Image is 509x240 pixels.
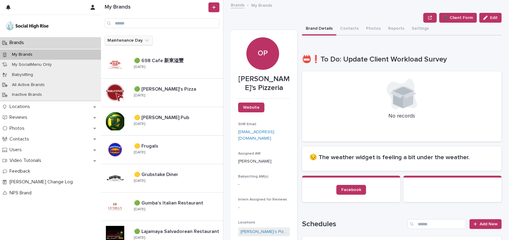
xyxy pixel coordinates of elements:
[362,23,384,36] button: Photos
[101,193,223,221] a: 🟢 Gumba's Italian Restaurant🟢 Gumba's Italian Restaurant [DATE]
[238,198,287,201] span: Intern Assigned for Reviews
[134,93,145,98] p: [DATE]
[470,219,502,229] a: Add New
[101,79,223,107] a: 🟢 [PERSON_NAME]'s Pizza🟢 [PERSON_NAME]'s Pizza [DATE]
[7,62,57,67] p: My SocialMenu Only
[7,114,32,120] p: Reviews
[302,220,405,229] h1: Schedules
[238,122,256,126] span: SHR Email
[5,20,50,32] img: o5DnuTxEQV6sW9jFYBBf
[7,72,38,77] p: Babysitting
[7,168,35,174] p: Feedback
[7,104,35,110] p: Locations
[134,142,159,149] p: 🟡 Frugals
[134,171,179,178] p: 🟡 Grubstake Diner
[238,130,274,141] a: [EMAIL_ADDRESS][DOMAIN_NAME]
[134,65,145,69] p: [DATE]
[105,36,153,45] button: Maintenance Day
[134,179,145,183] p: [DATE]
[7,147,27,153] p: Users
[439,13,477,23] button: ➕ Client Form
[105,18,219,28] input: Search
[302,55,502,64] h1: 📛❗To Do: Update Client Workload Survey
[443,15,473,21] span: ➕ Client Form
[101,107,223,136] a: 🟡 [PERSON_NAME] Pub🟡 [PERSON_NAME] Pub [DATE]
[238,103,264,112] a: Website
[231,1,245,8] a: Brands
[238,204,290,211] p: -
[251,2,272,8] p: My Brands
[341,188,361,192] span: Facebook
[134,227,220,234] p: 🟢 Lajamaya Salvadorean Restaurant
[238,158,290,165] p: [PERSON_NAME]
[384,23,408,36] button: Reports
[101,136,223,164] a: 🟡 Frugals🟡 Frugals [DATE]
[7,126,29,131] p: Photos
[408,23,432,36] button: Settings
[134,122,145,126] p: [DATE]
[7,82,50,88] p: All Active Brands
[101,164,223,193] a: 🟡 Grubstake Diner🟡 Grubstake Diner [DATE]
[134,114,190,121] p: 🟡 [PERSON_NAME] Pub
[336,23,362,36] button: Contacts
[105,4,207,11] h1: My Brands
[408,219,466,229] input: Search
[480,222,498,226] span: Add New
[134,207,145,212] p: [DATE]
[134,236,145,240] p: [DATE]
[243,105,260,110] span: Website
[238,175,268,178] span: Babysitting AM(s)
[238,221,255,224] span: Locations
[134,199,204,206] p: 🟢 Gumba's Italian Restaurant
[238,181,290,188] p: -
[134,85,197,92] p: 🟢 [PERSON_NAME]'s Pizza
[490,16,498,20] span: Edit
[7,92,47,97] p: Inactive Brands
[134,150,145,155] p: [DATE]
[246,17,279,58] div: OP
[238,152,260,156] span: Assigned AM
[7,190,36,196] p: NPS Brand
[7,158,46,163] p: Video Tutorials
[309,154,494,161] h2: 😔 The weather widget is feeling a bit under the weather.
[336,185,366,195] a: Facebook
[134,57,185,64] p: 🟢 698 Cafe 新東溢豐
[302,23,336,36] button: Brand Details
[7,136,34,142] p: Contacts
[309,113,494,120] p: No records
[7,52,37,57] p: My Brands
[238,75,290,92] p: [PERSON_NAME]'s Pizzeria
[7,40,29,46] p: Brands
[479,13,502,23] button: Edit
[241,229,287,235] a: [PERSON_NAME]'s Pizzeria
[101,50,223,79] a: 🟢 698 Cafe 新東溢豐🟢 698 Cafe 新東溢豐 [DATE]
[7,179,78,185] p: [PERSON_NAME] Change Log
